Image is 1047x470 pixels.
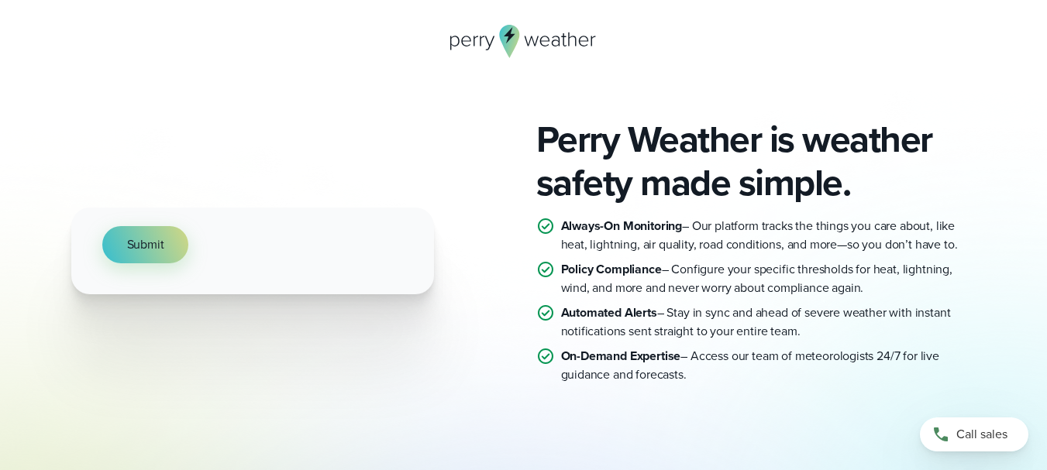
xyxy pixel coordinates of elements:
[127,235,164,254] span: Submit
[561,260,976,297] p: – Configure your specific thresholds for heat, lightning, wind, and more and never worry about co...
[561,260,662,278] strong: Policy Compliance
[956,425,1007,444] span: Call sales
[561,347,681,365] strong: On-Demand Expertise
[561,304,976,341] p: – Stay in sync and ahead of severe weather with instant notifications sent straight to your entir...
[920,417,1028,451] a: Call sales
[102,226,189,263] button: Submit
[561,347,976,384] p: – Access our team of meteorologists 24/7 for live guidance and forecasts.
[561,217,976,254] p: – Our platform tracks the things you care about, like heat, lightning, air quality, road conditio...
[536,118,976,204] h2: Perry Weather is weather safety made simple.
[561,217,683,235] strong: Always-On Monitoring
[561,304,657,321] strong: Automated Alerts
